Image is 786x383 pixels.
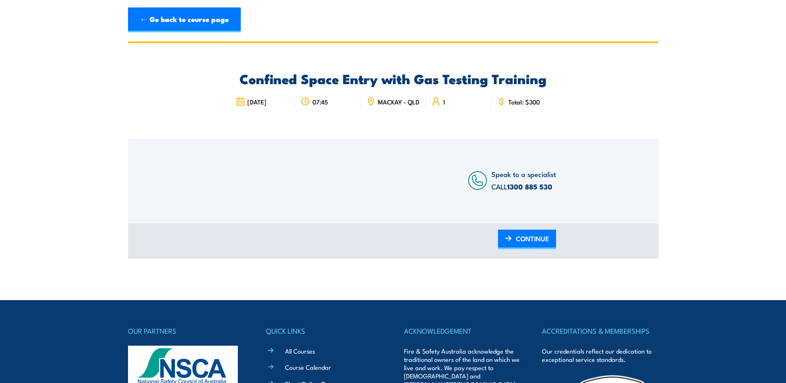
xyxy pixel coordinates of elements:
h2: Confined Space Entry with Gas Testing Training [230,73,556,84]
span: Total: $300 [508,98,540,105]
a: Course Calendar [285,363,331,371]
span: 1 [443,98,445,105]
h4: QUICK LINKS [266,325,382,337]
span: CONTINUE [516,228,549,250]
span: Speak to a specialist CALL [491,169,556,191]
span: 07:45 [312,98,328,105]
a: All Courses [285,347,315,355]
span: [DATE] [247,98,266,105]
a: ← Go back to course page [128,7,241,32]
h4: ACCREDITATIONS & MEMBERSHIPS [542,325,658,337]
a: 1300 885 530 [507,181,552,192]
span: MACKAY - QLD [378,98,419,105]
h4: ACKNOWLEDGEMENT [404,325,520,337]
a: CONTINUE [498,230,556,249]
h4: OUR PARTNERS [128,325,244,337]
p: Our credentials reflect our dedication to exceptional service standards. [542,347,658,364]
